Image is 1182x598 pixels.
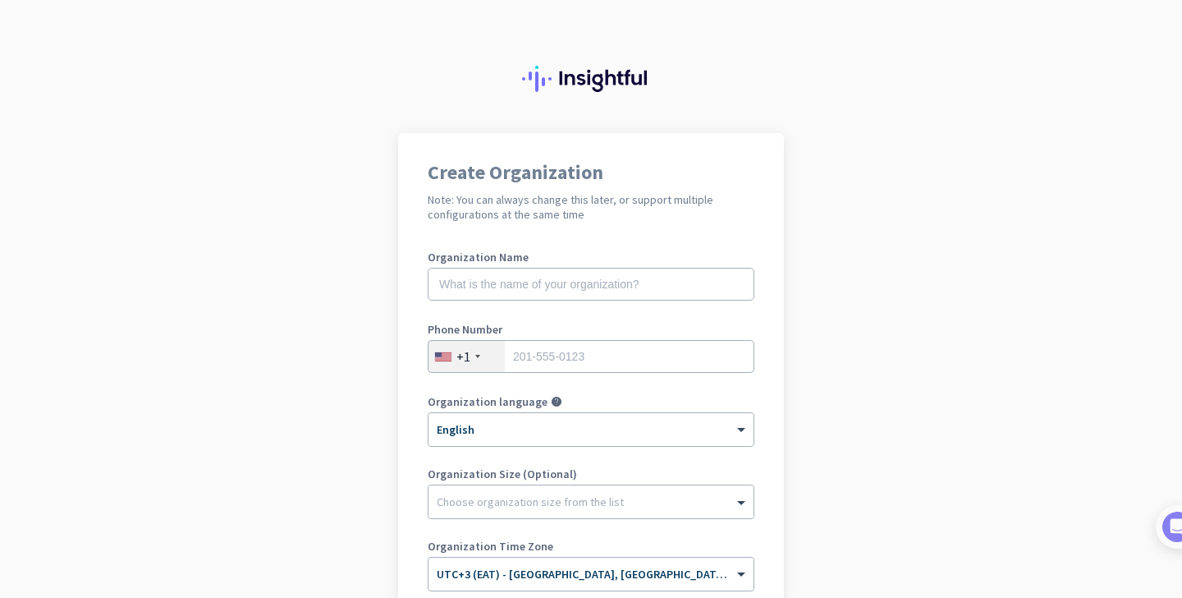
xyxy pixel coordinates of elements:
h2: Note: You can always change this later, or support multiple configurations at the same time [428,192,754,222]
img: Insightful [522,66,660,92]
h1: Create Organization [428,163,754,182]
div: +1 [456,348,470,365]
i: help [551,396,562,407]
label: Organization Name [428,251,754,263]
label: Organization language [428,396,547,407]
label: Organization Size (Optional) [428,468,754,480]
label: Phone Number [428,324,754,335]
input: 201-555-0123 [428,340,754,373]
input: What is the name of your organization? [428,268,754,301]
label: Organization Time Zone [428,540,754,552]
